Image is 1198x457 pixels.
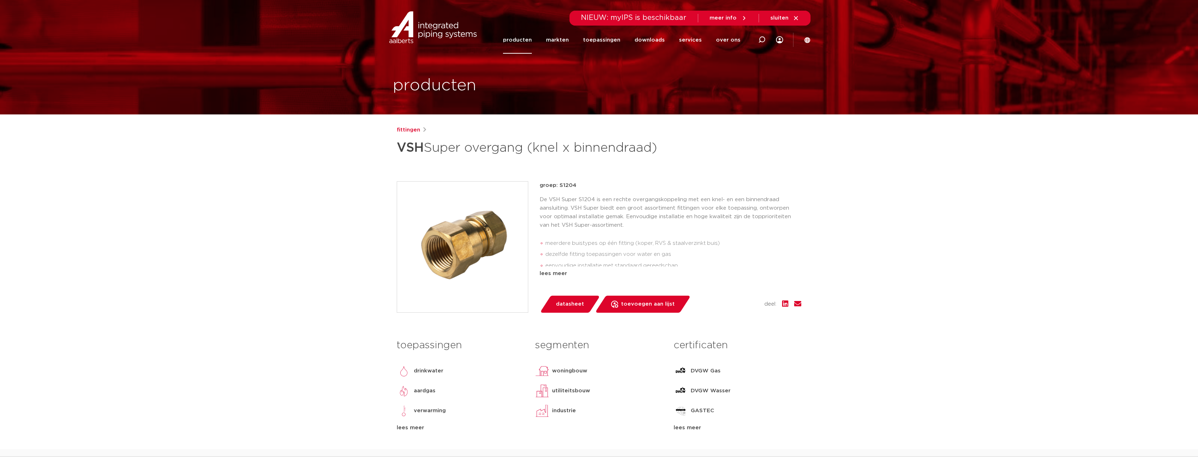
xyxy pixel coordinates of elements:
[397,137,664,158] h1: Super overgang (knel x binnendraad)
[414,387,435,395] p: aardgas
[674,424,801,432] div: lees meer
[770,15,788,21] span: sluiten
[552,387,590,395] p: utiliteitsbouw
[674,404,688,418] img: GASTEC
[556,299,584,310] span: datasheet
[397,182,528,312] img: Product Image for VSH Super overgang (knel x binnendraad)
[764,300,776,308] span: deel:
[535,404,549,418] img: industrie
[674,364,688,378] img: DVGW Gas
[397,384,411,398] img: aardgas
[691,387,731,395] p: DVGW Wasser
[583,26,620,54] a: toepassingen
[397,141,424,154] strong: VSH
[397,126,420,134] a: fittingen
[540,269,801,278] div: lees meer
[503,26,532,54] a: producten
[414,367,443,375] p: drinkwater
[535,338,663,353] h3: segmenten
[535,384,549,398] img: utiliteitsbouw
[710,15,747,21] a: meer info
[414,407,446,415] p: verwarming
[581,14,686,21] span: NIEUW: myIPS is beschikbaar
[691,367,721,375] p: DVGW Gas
[397,424,524,432] div: lees meer
[393,74,476,97] h1: producten
[397,364,411,378] img: drinkwater
[545,249,801,260] li: dezelfde fitting toepassingen voor water en gas
[540,181,801,190] p: groep: S1204
[674,338,801,353] h3: certificaten
[545,260,801,271] li: eenvoudige installatie met standaard gereedschap
[535,364,549,378] img: woningbouw
[691,407,714,415] p: GASTEC
[770,15,799,21] a: sluiten
[635,26,665,54] a: downloads
[545,238,801,249] li: meerdere buistypes op één fitting (koper, RVS & staalverzinkt buis)
[540,195,801,230] p: De VSH Super S1204 is een rechte overgangskoppeling met een knel- en een binnendraad aansluiting....
[716,26,740,54] a: over ons
[397,404,411,418] img: verwarming
[679,26,702,54] a: services
[503,26,740,54] nav: Menu
[397,338,524,353] h3: toepassingen
[540,296,600,313] a: datasheet
[621,299,675,310] span: toevoegen aan lijst
[710,15,737,21] span: meer info
[552,367,587,375] p: woningbouw
[546,26,569,54] a: markten
[674,384,688,398] img: DVGW Wasser
[552,407,576,415] p: industrie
